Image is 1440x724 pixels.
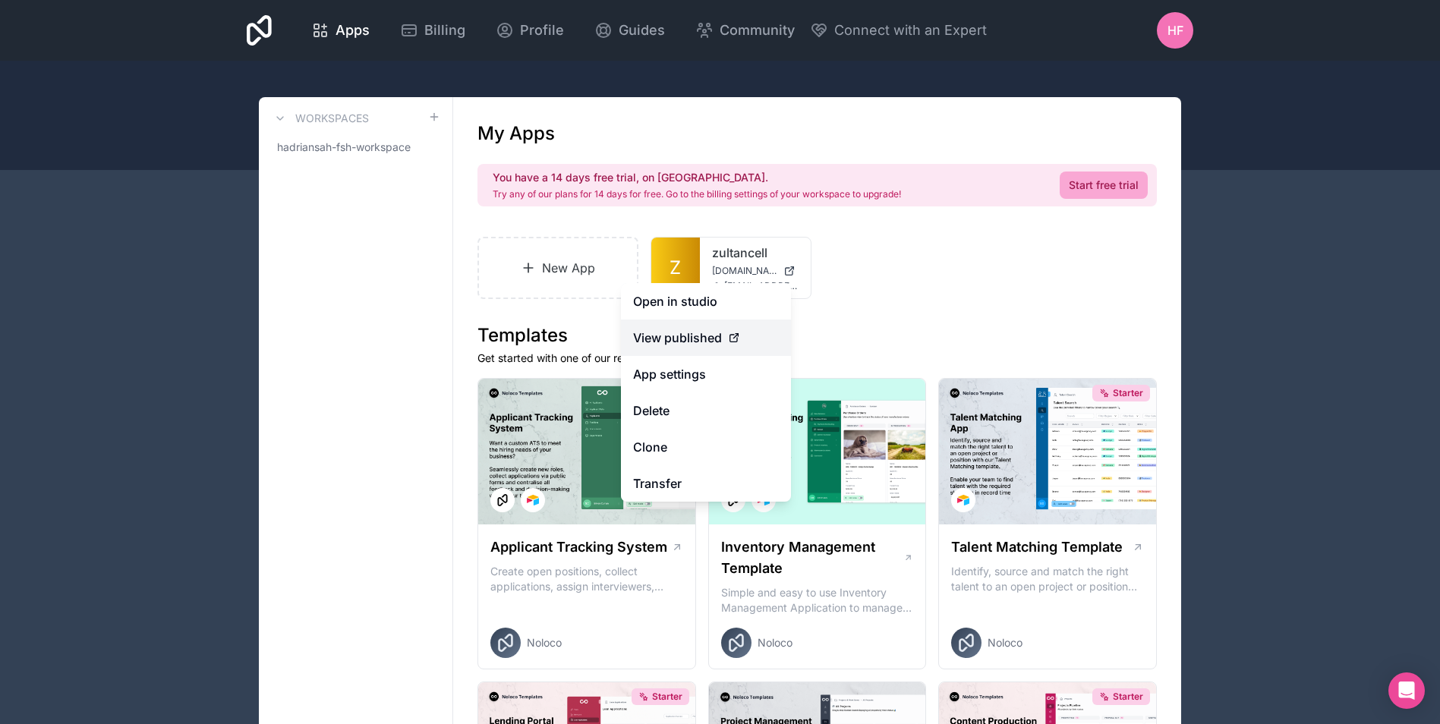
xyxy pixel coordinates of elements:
[652,691,682,703] span: Starter
[957,494,969,506] img: Airtable Logo
[810,20,987,41] button: Connect with an Expert
[299,14,382,47] a: Apps
[721,585,914,615] p: Simple and easy to use Inventory Management Application to manage your stock, orders and Manufact...
[621,320,791,356] a: View published
[834,20,987,41] span: Connect with an Expert
[277,140,411,155] span: hadriansah-fsh-workspace
[951,564,1144,594] p: Identify, source and match the right talent to an open project or position with our Talent Matchi...
[477,237,638,299] a: New App
[1388,672,1425,709] div: Open Intercom Messenger
[619,20,665,41] span: Guides
[988,635,1022,650] span: Noloco
[633,329,722,347] span: View published
[621,283,791,320] a: Open in studio
[1060,172,1148,199] a: Start free trial
[493,188,901,200] p: Try any of our plans for 14 days for free. Go to the billing settings of your workspace to upgrade!
[490,564,683,594] p: Create open positions, collect applications, assign interviewers, centralise candidate feedback a...
[621,429,791,465] a: Clone
[477,121,555,146] h1: My Apps
[683,14,807,47] a: Community
[621,392,791,429] button: Delete
[493,170,901,185] h2: You have a 14 days free trial, on [GEOGRAPHIC_DATA].
[582,14,677,47] a: Guides
[621,465,791,502] a: Transfer
[651,238,700,298] a: Z
[477,351,1157,366] p: Get started with one of our ready-made templates
[1113,387,1143,399] span: Starter
[1113,691,1143,703] span: Starter
[712,244,799,262] a: zultancell
[621,356,791,392] a: App settings
[424,20,465,41] span: Billing
[712,265,799,277] a: [DOMAIN_NAME]
[388,14,477,47] a: Billing
[724,280,799,292] span: [EMAIL_ADDRESS][DOMAIN_NAME]
[484,14,576,47] a: Profile
[951,537,1123,558] h1: Talent Matching Template
[1167,21,1183,39] span: hf
[477,323,1157,348] h1: Templates
[271,134,440,161] a: hadriansah-fsh-workspace
[712,265,777,277] span: [DOMAIN_NAME]
[527,635,562,650] span: Noloco
[295,111,369,126] h3: Workspaces
[520,20,564,41] span: Profile
[527,494,539,506] img: Airtable Logo
[336,20,370,41] span: Apps
[271,109,369,127] a: Workspaces
[758,635,792,650] span: Noloco
[721,537,903,579] h1: Inventory Management Template
[490,537,667,558] h1: Applicant Tracking System
[670,256,681,280] span: Z
[720,20,795,41] span: Community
